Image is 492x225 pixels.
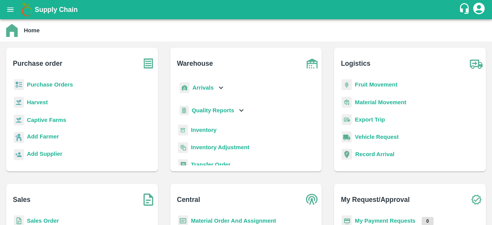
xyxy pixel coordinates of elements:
[342,114,352,125] img: delivery
[27,151,62,157] b: Add Supplier
[467,190,486,209] img: check
[13,194,31,205] b: Sales
[355,82,397,88] a: Fruit Movement
[2,1,19,18] button: open drawer
[177,58,213,69] b: Warehouse
[24,27,40,33] b: Home
[177,194,200,205] b: Central
[14,79,24,90] img: reciept
[27,133,59,140] b: Add Farmer
[303,190,322,209] img: central
[341,58,371,69] b: Logistics
[191,144,249,150] a: Inventory Adjustment
[355,99,406,105] a: Material Movement
[27,99,48,105] a: Harvest
[27,117,66,123] a: Captive Farms
[191,218,276,224] a: Material Order And Assignment
[178,103,246,118] div: Quality Reports
[303,54,322,73] img: warehouse
[191,127,217,133] a: Inventory
[191,162,231,168] a: Transfer Order
[6,24,18,37] img: home
[342,149,352,160] img: recordArrival
[180,82,189,93] img: whArrival
[459,3,472,17] div: customer-support
[467,54,486,73] img: truck
[27,82,73,88] a: Purchase Orders
[27,132,59,143] a: Add Farmer
[355,134,399,140] a: Vehicle Request
[139,54,158,73] img: purchase
[355,218,416,224] a: My Payment Requests
[193,85,214,91] b: Arrivals
[355,151,394,157] a: Record Arrival
[192,107,234,113] b: Quality Reports
[35,6,78,13] b: Supply Chain
[35,4,459,15] a: Supply Chain
[342,132,352,143] img: vehicle
[341,194,410,205] b: My Request/Approval
[27,150,62,160] a: Add Supplier
[14,114,24,126] img: harvest
[19,2,35,17] img: logo
[14,149,24,160] img: supplier
[178,142,188,153] img: inventory
[13,58,62,69] b: Purchase order
[178,159,188,170] img: whTransfer
[178,125,188,136] img: whInventory
[27,218,59,224] a: Sales Order
[139,190,158,209] img: soSales
[14,132,24,143] img: farmer
[14,97,24,108] img: harvest
[342,97,352,108] img: material
[180,106,189,115] img: qualityReport
[472,2,486,18] div: account of current user
[178,79,226,97] div: Arrivals
[342,79,352,90] img: fruit
[355,117,385,123] a: Export Trip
